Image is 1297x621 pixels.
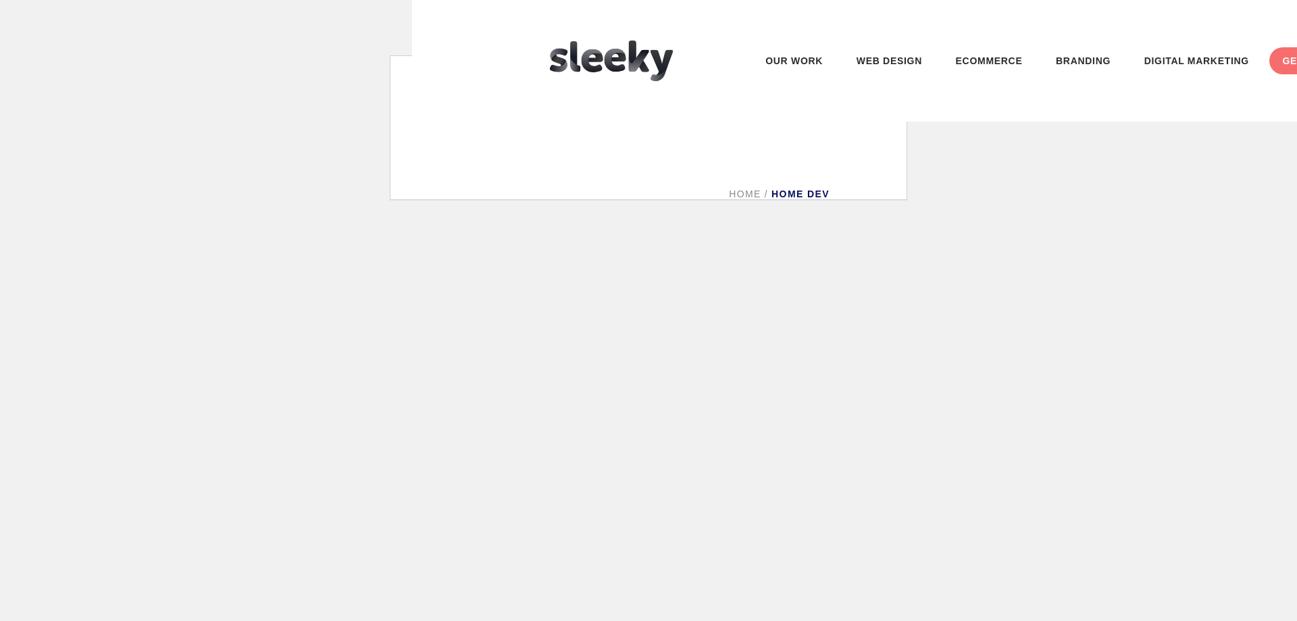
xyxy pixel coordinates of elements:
[729,189,761,199] a: Home
[729,189,830,199] div: Home Dev
[843,47,936,74] a: Web Design
[942,47,1036,74] a: Ecommerce
[1131,47,1263,74] a: Digital Marketing
[761,189,771,199] span: /
[550,41,673,81] img: Sleeky Web Design Newcastle
[1042,47,1124,74] a: Branding
[752,47,836,74] a: Our Work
